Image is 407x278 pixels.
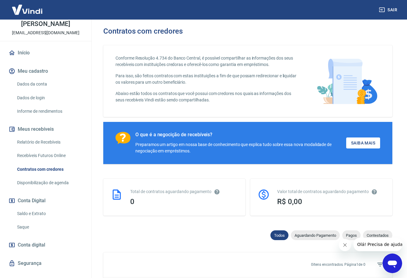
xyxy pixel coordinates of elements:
div: O que é a negocição de recebíveis? [135,132,346,138]
img: main-image.9f1869c469d712ad33ce.png [314,55,380,107]
a: Disponibilização de agenda [15,177,84,189]
div: Contestados [363,230,392,240]
a: Relatório de Recebíveis [15,136,84,148]
div: Total de contratos aguardando pagamento [130,188,238,195]
span: Filtros [373,257,387,272]
button: Conta Digital [7,194,84,207]
svg: O valor comprometido não se refere a pagamentos pendentes na Vindi e sim como garantia a outras i... [371,189,377,195]
span: Conta digital [18,241,45,249]
span: R$ 0,00 [277,197,302,206]
span: Contestados [363,233,392,238]
a: Saque [15,221,84,233]
a: Informe de rendimentos [15,105,84,118]
iframe: Mensagem da empresa [354,238,402,251]
div: Pagos [342,230,361,240]
svg: Esses contratos não se referem à Vindi, mas sim a outras instituições. [214,189,220,195]
span: Aguardando Pagamento [291,233,340,238]
p: Abaixo estão todos os contratos que você possui com credores nos quais as informações dos seus re... [116,90,301,103]
h3: Contratos com credores [103,27,183,35]
a: Segurança [7,257,84,270]
div: Valor total de contratos aguardando pagamento [277,188,385,195]
p: Para isso, são feitos contratos com estas instituições a fim de que possam redirecionar e liquida... [116,73,301,86]
button: Meu cadastro [7,64,84,78]
div: Todos [270,230,288,240]
p: 0 itens encontrados. Página 1 de 0 [311,262,365,267]
iframe: Botão para abrir a janela de mensagens [383,254,402,273]
a: Conta digital [7,238,84,252]
span: Todos [270,233,288,238]
div: Aguardando Pagamento [291,230,340,240]
a: Dados da conta [15,78,84,90]
iframe: Fechar mensagem [339,239,351,251]
span: Olá! Precisa de ajuda? [4,4,51,9]
a: Dados de login [15,92,84,104]
span: Pagos [342,233,361,238]
a: Início [7,46,84,60]
div: 0 [130,197,238,206]
button: Meus recebíveis [7,123,84,136]
a: Saldo e Extrato [15,207,84,220]
div: Preparamos um artigo em nossa base de conhecimento que explica tudo sobre essa nova modalidade de... [135,141,346,154]
a: Recebíveis Futuros Online [15,149,84,162]
img: Ícone com um ponto de interrogação. [116,132,130,144]
p: Conforme Resolução 4.734 do Banco Central, é possível compartilhar as informações dos seus recebí... [116,55,301,68]
p: [EMAIL_ADDRESS][DOMAIN_NAME] [12,30,79,36]
button: Sair [378,4,400,16]
a: Contratos com credores [15,163,84,176]
img: Vindi [7,0,47,19]
p: [PERSON_NAME] [21,21,70,27]
a: Saiba Mais [346,137,380,149]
